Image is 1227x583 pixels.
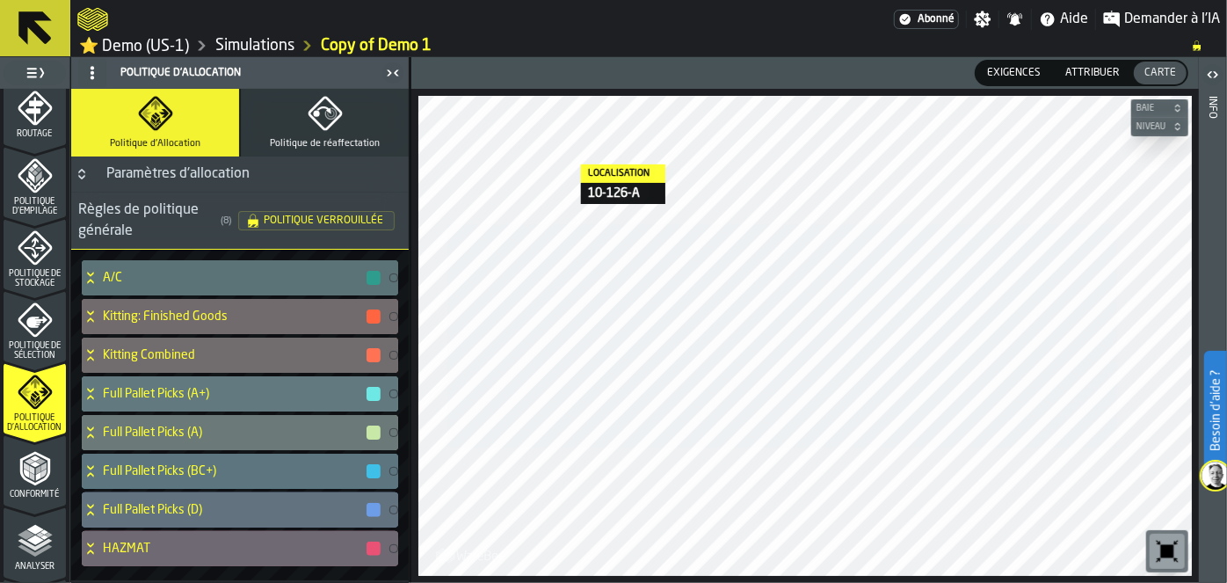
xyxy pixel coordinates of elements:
div: Full Pallet Picks (A+) [82,376,382,412]
svg: Réinitialiser le zoom et la position [1153,537,1181,565]
a: link-to-/wh/i/103622fe-4b04-4da1-b95f-2619b9c959cc/settings/billing [894,10,959,29]
div: Paramètres d'allocation [96,164,260,185]
span: Niveau [1133,122,1169,132]
label: button-toggle-Paramètres [967,11,998,28]
span: Aide [1060,9,1088,30]
span: Baie [1133,104,1169,113]
button: button- [367,503,381,517]
button: button- [1131,99,1188,117]
label: button-toggle-Demander à l'IA [1096,9,1227,30]
span: Attribuer [1058,65,1127,81]
label: button-toggle-Ouvrir [1201,61,1225,92]
span: ( 8 ) [221,215,231,227]
h3: title-section-[object Object] [71,193,409,250]
span: Routage [4,129,66,139]
h3: title-section-Paramètres d'allocation [71,157,409,193]
a: link-to-/wh/i/103622fe-4b04-4da1-b95f-2619b9c959cc [215,36,294,55]
h4: A/C [103,271,365,285]
button: button- [367,464,381,478]
span: Carte [1137,65,1183,81]
span: Politique d'Allocation [4,413,66,433]
h4: Kitting: Finished Goods [103,310,365,324]
span: Demander à l'IA [1124,9,1220,30]
div: Kitting: Finished Goods [82,299,382,334]
h4: Kitting Combined [103,348,365,362]
span: Politique verrouillée [264,215,383,226]
div: Règles de politique générale [78,200,238,242]
div: Info [1207,92,1219,579]
button: button- [367,426,381,440]
span: Analyser [4,562,66,572]
a: link-to-/wh/i/103622fe-4b04-4da1-b95f-2619b9c959cc/simulations/b45984fd-e49c-487d-ac16-b48c33c4b847 [321,36,432,55]
div: Full Pallet Picks (BC+) [82,454,382,489]
button: button- [1131,118,1188,135]
li: menu Analyser [4,507,66,578]
button: button- [367,542,381,556]
label: button-switch-multi-Exigences [975,60,1053,86]
span: Abonné [918,13,955,26]
div: A/C [82,260,382,295]
div: status-Politique verrouillée [238,211,395,230]
li: menu Politique de sélection [4,291,66,361]
div: Full Pallet Picks (D) [82,492,382,528]
h4: Full Pallet Picks (A) [103,426,365,440]
li: menu Routage [4,75,66,145]
div: Localisation [581,164,665,183]
label: Besoin d'aide ? [1206,353,1225,469]
h4: HAZMAT [103,542,365,556]
h4: Full Pallet Picks (A+) [103,387,365,401]
a: logo-header [77,4,108,35]
div: thumb [1055,62,1130,84]
li: menu Conformité [4,435,66,506]
label: button-toggle-Fermez-moi [381,62,405,84]
div: HAZMAT [82,531,382,566]
span: Politique de sélection [4,341,66,361]
div: Full Pallet Picks (A) [82,415,382,450]
button: button- [367,271,381,285]
button: button- [367,348,381,362]
span: Politique d'Allocation [110,138,200,149]
li: menu Politique de stockage [4,219,66,289]
nav: Breadcrumb [77,35,1220,56]
label: button-switch-multi-Carte [1132,60,1188,86]
div: thumb [977,62,1051,84]
span: Conformité [4,490,66,499]
h4: Full Pallet Picks (BC+) [103,464,365,478]
div: Kitting Combined [82,338,382,373]
a: link-to-/wh/i/103622fe-4b04-4da1-b95f-2619b9c959cc [79,36,189,56]
div: button-toolbar-undefined [1146,530,1188,572]
li: menu Politique d'empilage [4,147,66,217]
label: button-toggle-Basculer le menu complet [4,61,66,85]
span: Exigences [980,65,1048,81]
button: button- [367,310,381,324]
button: Button-Paramètres d'allocation-closed [71,167,92,181]
span: Politique d'empilage [4,197,66,216]
h4: Full Pallet Picks (D) [103,503,365,517]
a: logo-header [422,537,521,572]
div: Abonnement au menu [894,10,959,29]
div: Politique d'Allocation [75,59,381,87]
button: button- [367,387,381,401]
header: Info [1199,57,1226,583]
span: Politique de réaffectation [270,138,380,149]
span: Politique de stockage [4,269,66,288]
div: 10-126-A [581,183,665,204]
label: button-toggle-Aide [1032,9,1095,30]
div: thumb [1134,62,1187,84]
label: button-toggle-Notifications [999,11,1031,28]
label: button-switch-multi-Attribuer [1053,60,1132,86]
li: menu Politique d'Allocation [4,363,66,434]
